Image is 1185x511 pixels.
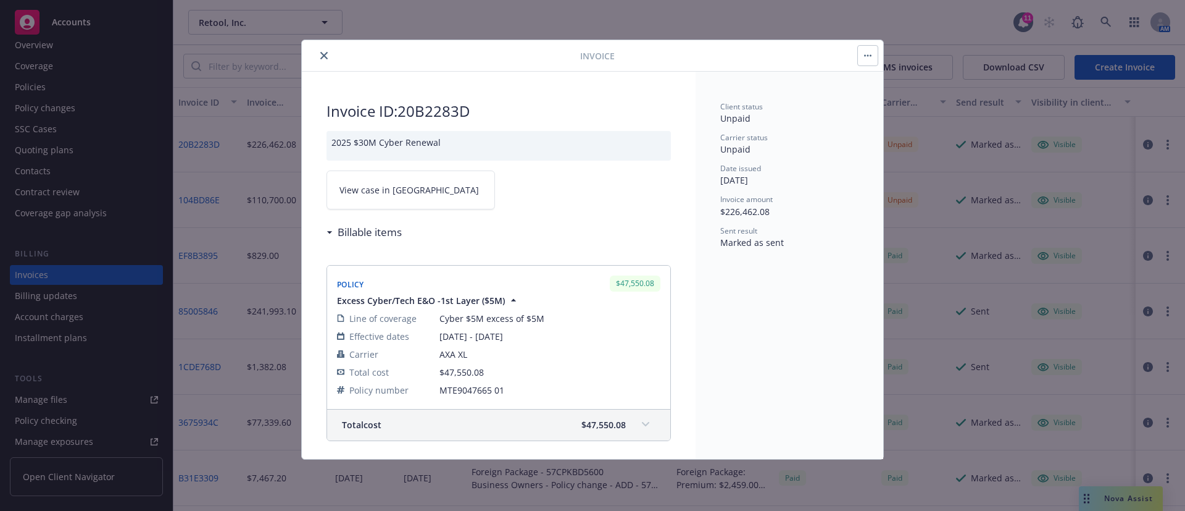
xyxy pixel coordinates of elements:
h2: Invoice ID: 20B2283D [326,101,671,121]
span: [DATE] - [DATE] [439,330,660,343]
span: Total cost [349,366,389,379]
span: Policy [337,279,364,290]
span: MTE9047665 01 [439,384,660,397]
span: $226,462.08 [720,206,770,217]
span: Marked as sent [720,237,784,248]
span: AXA XL [439,348,660,361]
div: 2025 $30M Cyber Renewal [326,131,671,161]
span: Client status [720,101,763,112]
div: $47,550.08 [610,276,660,291]
span: Total cost [342,418,381,431]
span: Carrier [349,348,378,361]
span: $47,550.08 [581,418,626,431]
span: Excess Cyber/Tech E&O -1st Layer ($5M) [337,294,505,307]
div: Billable items [326,224,402,240]
span: $47,550.08 [439,366,484,378]
span: View case in [GEOGRAPHIC_DATA] [339,184,479,196]
span: Invoice amount [720,194,773,205]
span: Date issued [720,163,761,174]
span: Carrier status [720,132,768,143]
button: Excess Cyber/Tech E&O -1st Layer ($5M) [337,294,520,307]
span: Unpaid [720,112,750,124]
div: Totalcost$47,550.08 [327,410,670,441]
span: [DATE] [720,174,748,186]
span: Cyber $5M excess of $5M [439,312,660,325]
span: Effective dates [349,330,409,343]
span: Unpaid [720,143,750,155]
a: View case in [GEOGRAPHIC_DATA] [326,171,495,209]
button: close [317,48,331,63]
span: Sent result [720,226,757,236]
h3: Billable items [338,224,402,240]
span: Invoice [580,49,615,62]
span: Policy number [349,384,409,397]
span: Line of coverage [349,312,417,325]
